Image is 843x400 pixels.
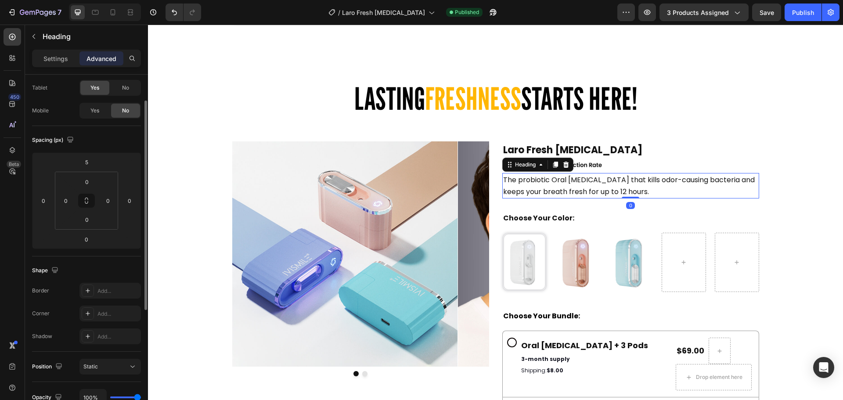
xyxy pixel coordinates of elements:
[659,4,749,21] button: 3 products assigned
[355,150,607,172] span: The probiotic Oral [MEDICAL_DATA] that kills odor-causing bacteria and keeps your breath fresh fo...
[355,188,426,198] strong: Choose Your Color:
[407,208,452,267] img: gempages_567414619656684453-69ed5e71-34c7-42d3-b743-02823bc62821.webp
[79,359,141,375] button: Static
[97,310,139,318] div: Add...
[32,287,49,295] div: Border
[78,233,95,246] input: 0
[32,265,60,277] div: Shape
[785,4,821,21] button: Publish
[7,161,21,168] div: Beta
[32,107,49,115] div: Mobile
[43,31,137,42] p: Heading
[667,8,729,17] span: 3 products assigned
[32,332,52,340] div: Shadow
[355,119,494,132] span: Laro Fresh [MEDICAL_DATA]
[528,318,557,334] div: $69.00
[97,287,139,295] div: Add...
[86,54,116,63] p: Advanced
[277,55,373,92] span: FRESHNESS
[355,209,398,266] img: gempages_567414619656684453-4eb7e895-72a0-45f6-817f-71ebaa61693a.webp
[32,134,76,146] div: Spacing (px)
[78,175,96,188] input: 0px
[166,4,201,21] div: Undo/Redo
[478,177,487,184] div: 0
[78,155,95,169] input: 5
[372,313,525,329] h2: Oral [MEDICAL_DATA] + 3 Pods
[37,194,50,207] input: 0
[101,194,115,207] input: 0px
[8,94,21,101] div: 450
[4,4,65,21] button: 7
[90,107,99,115] span: Yes
[813,357,834,378] div: Open Intercom Messenger
[90,84,99,92] span: Yes
[373,330,524,339] p: 3-month supply
[461,208,505,267] img: gempages_567414619656684453-8572ed18-f142-4b32-8347-96c5c9785d7d.webp
[792,8,814,17] div: Publish
[84,117,310,342] img: gempages_567414619656684453-f3841a9c-1ff3-463c-b961-a74deee7d3dd.jpg
[97,333,139,341] div: Add...
[43,54,68,63] p: Settings
[373,55,489,92] span: STARTS HERE!
[342,8,425,17] span: Laro Fresh [MEDICAL_DATA]
[752,4,781,21] button: Save
[32,310,50,317] div: Corner
[338,8,340,17] span: /
[355,286,432,296] span: Choose Your Bundle:
[206,55,277,92] span: LASTING
[58,7,61,18] p: 7
[455,8,479,16] span: Published
[399,342,415,350] strong: $8.00
[548,349,594,356] div: Drop element here
[122,84,129,92] span: No
[32,361,64,373] div: Position
[59,194,72,207] input: 0px
[205,346,211,352] button: Dot
[122,107,129,115] span: No
[760,9,774,16] span: Save
[148,25,843,400] iframe: Design area
[83,363,98,370] span: Static
[214,346,220,352] button: Dot
[78,213,96,226] input: 0px
[123,194,136,207] input: 0
[365,136,389,144] div: Heading
[310,117,535,342] img: gempages_567414619656684453-5772fd94-1c0b-4a59-86a2-f356bbda7f18.jpg
[32,84,47,92] div: Tablet
[373,341,524,351] p: Shipping:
